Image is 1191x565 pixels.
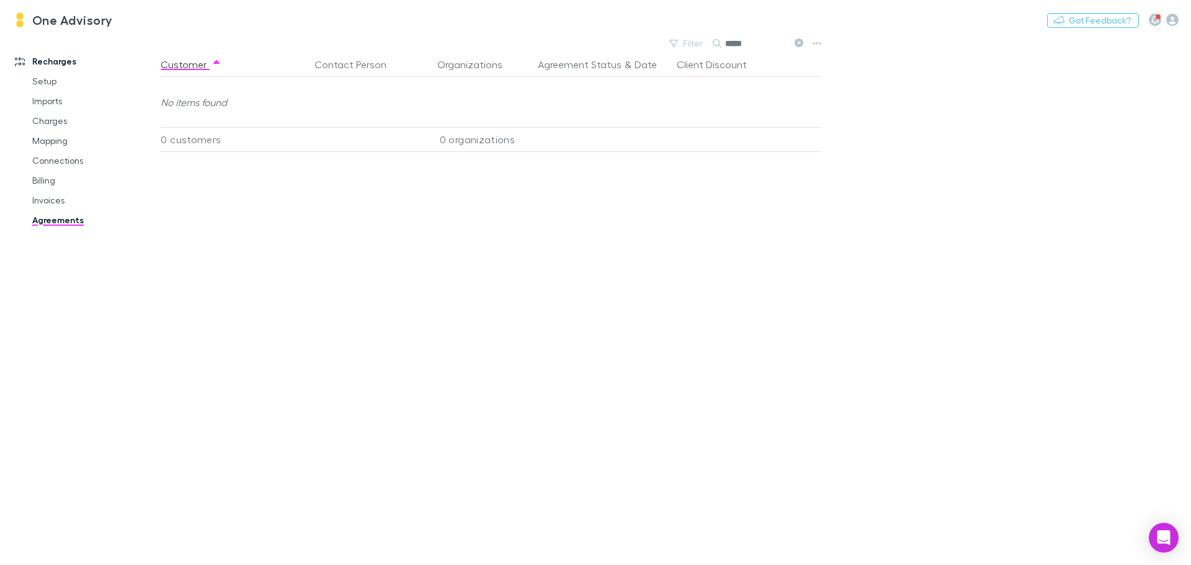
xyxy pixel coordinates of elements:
a: Setup [20,71,167,91]
button: Got Feedback? [1047,13,1139,28]
a: One Advisory [5,5,120,35]
a: Billing [20,171,167,190]
div: 0 customers [161,127,310,152]
button: Client Discount [677,52,762,77]
button: Customer [161,52,221,77]
a: Imports [20,91,167,111]
h3: One Advisory [32,12,113,27]
button: Date [635,52,657,77]
a: Recharges [2,51,167,71]
a: Charges [20,111,167,131]
div: Open Intercom Messenger [1149,523,1179,553]
button: Filter [663,36,710,51]
img: One Advisory's Logo [12,12,27,27]
div: No items found [161,78,833,127]
a: Mapping [20,131,167,151]
a: Invoices [20,190,167,210]
button: Agreement Status [538,52,622,77]
button: Organizations [437,52,517,77]
a: Agreements [20,210,167,230]
button: Contact Person [314,52,401,77]
div: 0 organizations [421,127,533,152]
div: & [538,52,667,77]
a: Connections [20,151,167,171]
